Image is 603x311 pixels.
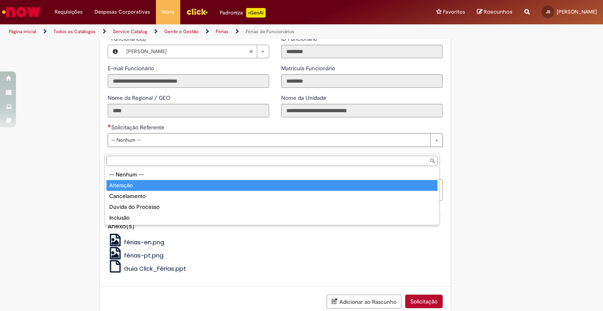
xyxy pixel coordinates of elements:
ul: Solicitação Referente [105,168,439,225]
div: -- Nenhum -- [106,169,437,180]
div: Dúvida do Processo [106,202,437,212]
div: Cancelamento [106,191,437,202]
div: Alteração [106,180,437,191]
div: Inclusão [106,212,437,223]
